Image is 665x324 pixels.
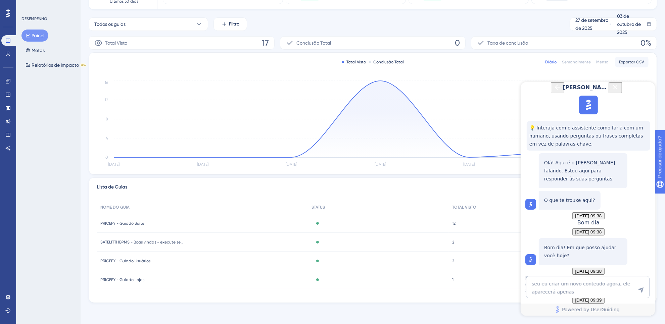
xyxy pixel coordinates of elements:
[487,40,528,46] font: Taxa de conclusão
[617,13,641,35] font: 03 de outubro de 2025
[262,38,269,48] font: 17
[16,3,58,8] font: Precisar de ajuda?
[100,240,196,245] font: SATELITTI IBPMS - Boas vindas - execute seu 1º fluxo
[94,21,126,27] font: Todos os guias
[545,60,557,64] font: Diário
[197,162,208,167] tspan: [DATE]
[640,38,651,48] font: 0%
[105,98,108,102] tspan: 12
[108,162,120,167] tspan: [DATE]
[229,21,240,27] font: Filtro
[464,162,475,167] tspan: [DATE]
[105,155,108,160] tspan: 0
[346,60,366,64] font: Total Visto
[452,240,454,245] font: 2
[296,40,331,46] font: Conclusão Total
[97,184,127,190] font: Lista de Guias
[562,60,591,64] font: Semanalmente
[89,17,208,31] button: Todos os guias
[596,60,610,64] font: Mensal
[455,38,460,48] font: 0
[575,17,608,31] font: 27 de setembro de 2025
[375,162,386,167] tspan: [DATE]
[615,57,649,67] button: Exportar CSV
[452,259,454,263] font: 2
[452,205,476,210] font: TOTAL VISTO
[105,80,108,85] tspan: 16
[213,17,247,31] button: Filtro
[100,221,144,226] font: PRICEFY - Guiado Suíte
[521,82,655,316] iframe: Assistente de IA UserGuiding
[373,60,404,64] font: Conclusão Total
[100,205,130,210] font: NOME DO GUIA
[619,60,645,64] font: Exportar CSV
[452,221,456,226] font: 12
[106,136,108,141] tspan: 4
[312,205,325,210] font: STATUS
[286,162,297,167] tspan: [DATE]
[105,40,127,46] font: Total Visto
[100,277,144,282] font: PRICEFY - Guiado Lojas
[452,277,454,282] font: 1
[100,259,150,263] font: PRICEFY - Guiado Usuários
[106,117,108,121] tspan: 8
